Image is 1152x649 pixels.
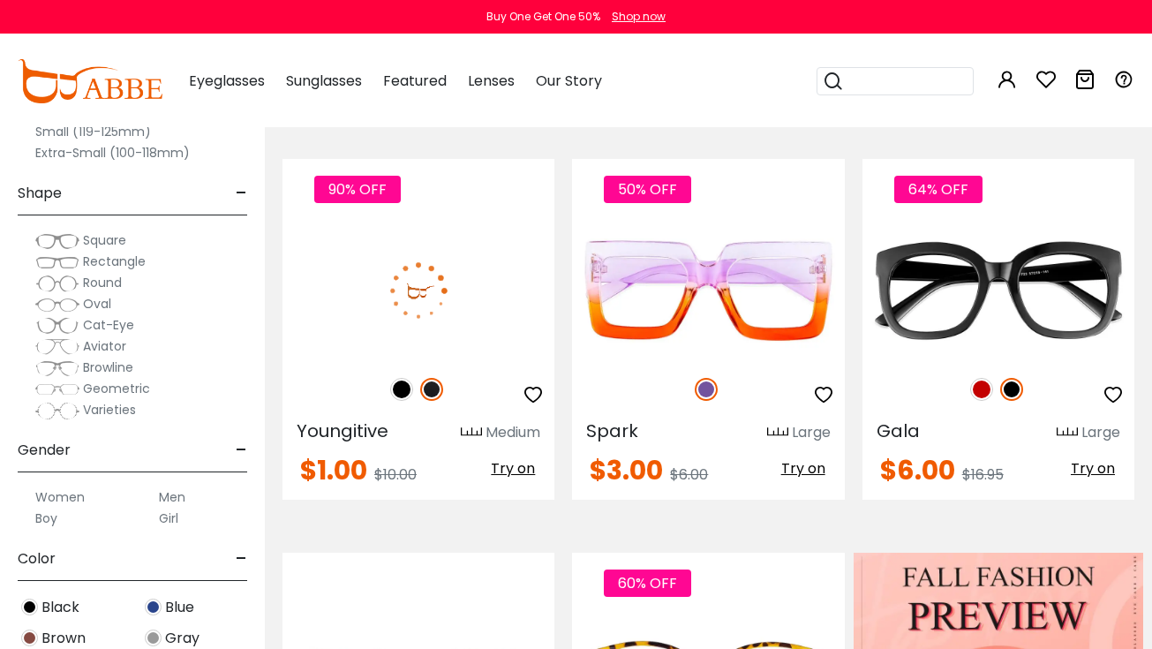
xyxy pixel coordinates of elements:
span: Color [18,538,56,580]
a: Shop now [603,9,666,24]
div: Large [792,422,831,443]
img: Varieties.png [35,402,79,420]
span: - [236,429,247,472]
button: Try on [1065,457,1120,480]
span: Eyeglasses [189,71,265,91]
img: Black Gala - Plastic ,Universal Bridge Fit [862,223,1134,358]
label: Boy [35,508,57,529]
span: Try on [781,458,825,479]
span: - [236,172,247,215]
img: size ruler [767,426,788,440]
span: Black [41,597,79,618]
img: Browline.png [35,359,79,377]
img: Black [21,599,38,615]
div: Buy One Get One 50% [486,9,600,25]
span: Gender [18,429,71,472]
div: Large [1081,422,1120,443]
span: Varieties [83,401,136,419]
span: $1.00 [300,451,367,489]
span: Spark [586,419,638,443]
span: Gray [165,628,200,649]
span: 60% OFF [604,570,691,597]
label: Small (119-125mm) [35,121,151,142]
label: Women [35,487,85,508]
img: Oval.png [35,296,79,313]
span: $6.00 [880,451,955,489]
span: Oval [83,295,111,313]
span: Square [83,231,126,249]
span: Aviator [83,337,126,355]
span: Gala [877,419,920,443]
span: 90% OFF [314,176,401,203]
span: - [236,538,247,580]
span: Blue [165,597,194,618]
img: Purple Spark - Plastic ,Universal Bridge Fit [572,223,844,358]
div: Shop now [612,9,666,25]
img: Square.png [35,232,79,250]
span: Brown [41,628,86,649]
span: Featured [383,71,447,91]
img: Matte-black Youngitive - Plastic ,Adjust Nose Pads [282,223,554,358]
div: Medium [486,422,540,443]
span: Geometric [83,380,150,397]
span: Youngitive [297,419,388,443]
span: 64% OFF [894,176,983,203]
span: $3.00 [590,451,663,489]
span: Round [83,274,122,291]
img: Brown [21,630,38,646]
span: $10.00 [374,464,417,485]
img: Gray [145,630,162,646]
span: $16.95 [962,464,1004,485]
img: Purple [695,378,718,401]
img: Aviator.png [35,338,79,356]
img: size ruler [1057,426,1078,440]
button: Try on [486,457,540,480]
span: $6.00 [670,464,708,485]
span: Our Story [536,71,602,91]
span: Cat-Eye [83,316,134,334]
img: Cat-Eye.png [35,317,79,335]
img: Blue [145,599,162,615]
span: Rectangle [83,253,146,270]
span: 50% OFF [604,176,691,203]
button: Try on [776,457,831,480]
img: Red [970,378,993,401]
span: Lenses [468,71,515,91]
span: Try on [491,458,535,479]
span: Shape [18,172,62,215]
img: Rectangle.png [35,253,79,271]
label: Men [159,487,185,508]
span: Sunglasses [286,71,362,91]
img: abbeglasses.com [18,59,162,103]
img: Black [1000,378,1023,401]
label: Girl [159,508,178,529]
img: Geometric.png [35,381,79,398]
span: Try on [1071,458,1115,479]
img: size ruler [461,426,482,440]
img: Matte Black [420,378,443,401]
img: Black [390,378,413,401]
label: Extra-Small (100-118mm) [35,142,190,163]
span: Browline [83,358,133,376]
img: Round.png [35,275,79,292]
